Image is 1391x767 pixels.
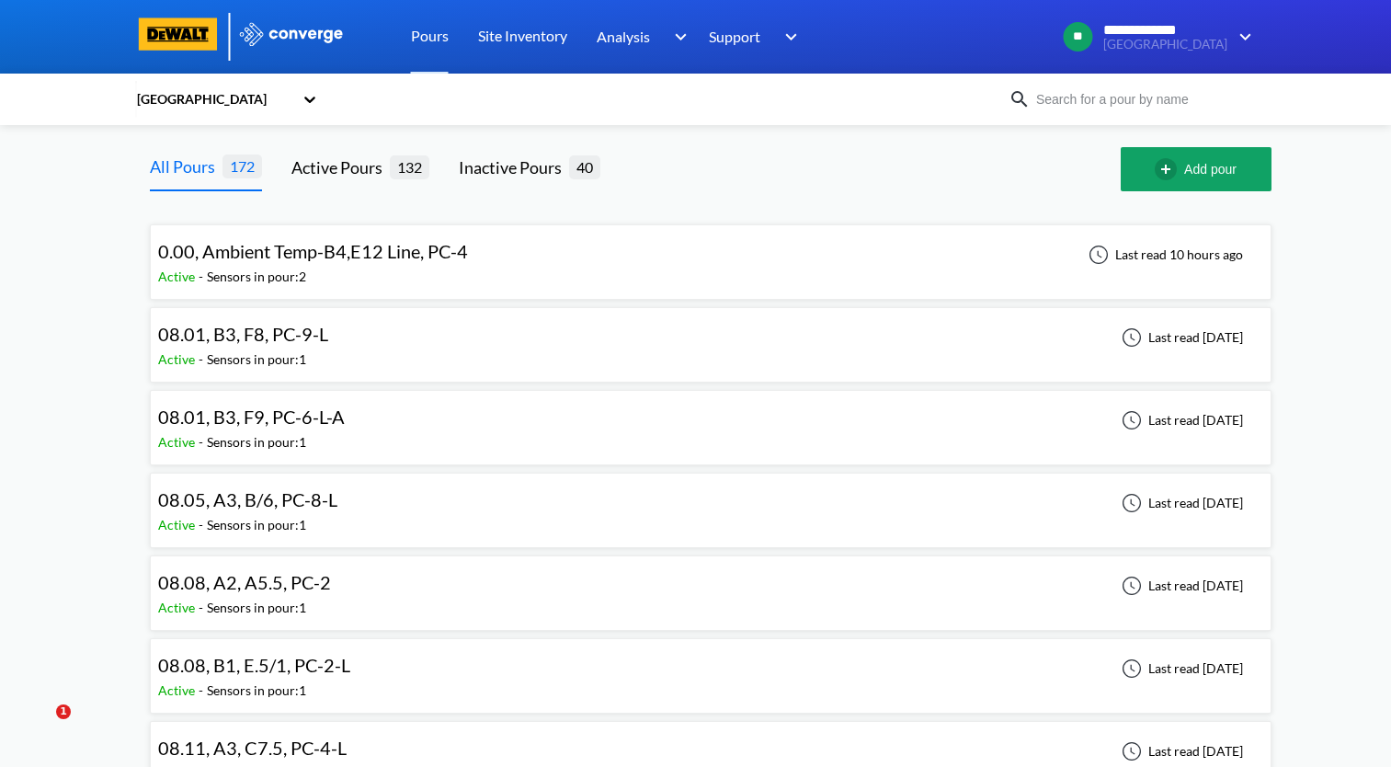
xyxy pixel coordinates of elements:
img: downArrow.svg [773,26,803,48]
span: 08.08, A2, A5.5, PC-2 [158,571,331,593]
div: Sensors in pour: 1 [207,515,306,535]
iframe: Intercom live chat [18,704,63,749]
span: 08.05, A3, B/6, PC-8-L [158,488,337,510]
span: - [199,682,207,698]
div: Last read [DATE] [1112,740,1248,762]
span: 08.11, A3, C7.5, PC-4-L [158,737,347,759]
div: Last read [DATE] [1112,409,1248,431]
div: [GEOGRAPHIC_DATA] [135,89,293,109]
div: Sensors in pour: 1 [207,349,306,370]
div: Last read [DATE] [1112,658,1248,680]
span: 08.01, B3, F9, PC-6-L-A [158,406,345,428]
span: [GEOGRAPHIC_DATA] [1103,38,1227,52]
div: Active Pours [291,155,390,180]
span: Active [158,269,199,284]
img: icon-search.svg [1009,88,1031,110]
span: - [199,351,207,367]
a: 08.01, B3, F9, PC-6-L-AActive-Sensors in pour:1Last read [DATE] [150,411,1271,427]
span: 40 [569,155,600,178]
button: Add pour [1121,147,1271,191]
span: 08.08, B1, E.5/1, PC-2-L [158,654,350,676]
img: logo-dewalt.svg [135,17,222,51]
img: add-circle-outline.svg [1155,158,1184,180]
div: Sensors in pour: 1 [207,681,306,701]
img: logo_ewhite.svg [238,22,345,46]
span: - [199,269,207,284]
a: 08.01, B3, F8, PC-9-LActive-Sensors in pour:1Last read [DATE] [150,328,1271,344]
div: Inactive Pours [459,155,569,180]
span: Active [158,682,199,698]
div: Last read 10 hours ago [1078,244,1248,266]
div: All Pours [150,154,222,179]
a: 08.08, A2, A5.5, PC-2Active-Sensors in pour:1Last read [DATE] [150,577,1271,592]
span: 172 [222,155,262,177]
span: 132 [390,155,429,178]
div: Sensors in pour: 1 [207,598,306,618]
span: Support [709,25,760,48]
span: 0.00, Ambient Temp-B4,E12 Line, PC-4 [158,240,468,262]
input: Search for a pour by name [1031,89,1253,109]
span: - [199,517,207,532]
img: downArrow.svg [662,26,691,48]
img: downArrow.svg [1227,26,1257,48]
div: Sensors in pour: 2 [207,267,306,287]
span: Active [158,351,199,367]
a: 08.11, A3, C7.5, PC-4-LActive-Sensors in pour:1Last read [DATE] [150,742,1271,758]
a: 08.08, B1, E.5/1, PC-2-LActive-Sensors in pour:1Last read [DATE] [150,659,1271,675]
div: Sensors in pour: 1 [207,432,306,452]
span: 08.01, B3, F8, PC-9-L [158,323,328,345]
a: 0.00, Ambient Temp-B4,E12 Line, PC-4Active-Sensors in pour:2Last read 10 hours ago [150,246,1271,261]
div: Last read [DATE] [1112,492,1248,514]
div: Last read [DATE] [1112,326,1248,349]
span: - [199,600,207,615]
div: Last read [DATE] [1112,575,1248,597]
span: - [199,434,207,450]
span: Active [158,600,199,615]
span: Analysis [597,25,650,48]
span: Active [158,517,199,532]
span: Active [158,434,199,450]
a: 08.05, A3, B/6, PC-8-LActive-Sensors in pour:1Last read [DATE] [150,494,1271,509]
span: 1 [56,704,71,719]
